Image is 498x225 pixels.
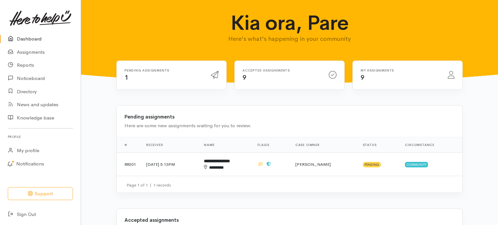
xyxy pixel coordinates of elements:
[8,132,73,141] h6: Profile
[193,34,386,43] p: Here's what's happening in your community
[290,153,358,176] td: [PERSON_NAME]
[405,162,428,167] span: Community
[361,69,440,72] h6: My assignments
[124,217,179,223] b: Accepted assignments
[124,122,455,129] div: Here are some new assignments waiting for you to review.
[141,153,199,176] td: [DATE] 5:13PM
[150,182,151,188] span: |
[243,73,246,82] span: 9
[361,73,364,82] span: 9
[141,137,199,153] th: Received
[358,137,400,153] th: Status
[290,137,358,153] th: Case Owner
[193,12,386,34] h1: Kia ora, Pare
[400,137,462,153] th: Circumstance
[117,137,141,153] th: #
[8,187,73,200] button: Support
[124,73,128,82] span: 1
[252,137,290,153] th: Flags
[199,137,252,153] th: Name
[117,153,141,176] td: 88201
[243,69,321,72] h6: Accepted assignments
[126,182,171,188] small: Page 1 of 1 1 records
[124,69,203,72] h6: Pending assignments
[363,162,381,167] span: Pending
[124,114,174,120] b: Pending assignments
